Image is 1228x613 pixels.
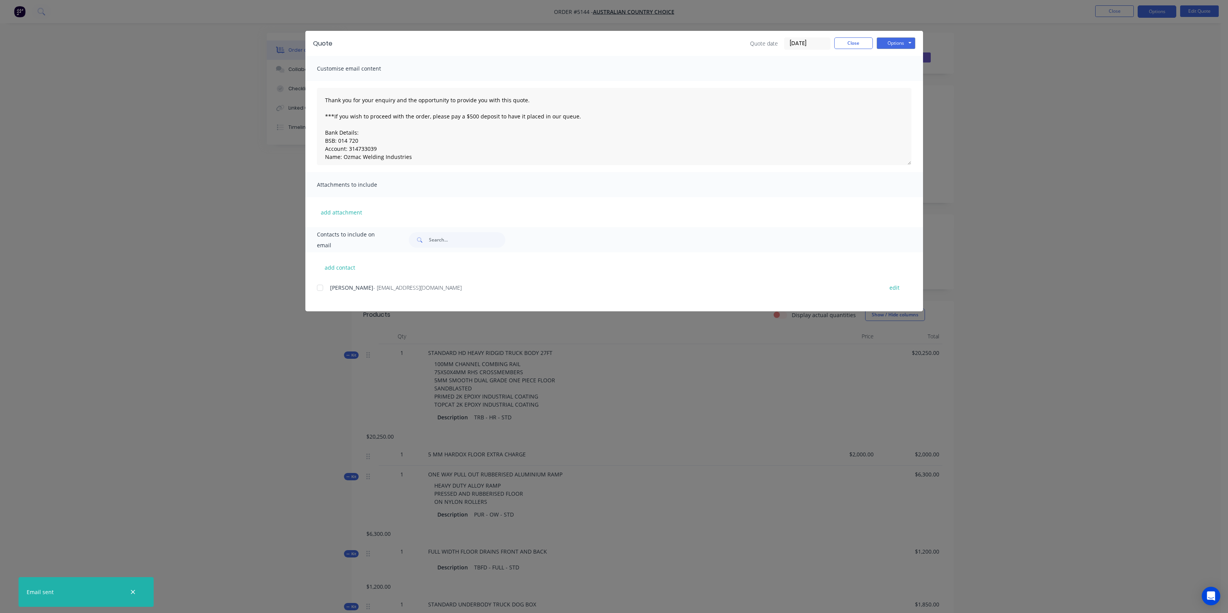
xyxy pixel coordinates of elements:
input: Search... [429,232,505,248]
div: Open Intercom Messenger [1202,587,1220,605]
button: edit [885,282,904,293]
button: add attachment [317,206,366,218]
span: Customise email content [317,63,402,74]
button: Close [834,37,873,49]
span: [PERSON_NAME] [330,284,373,291]
button: add contact [317,262,363,273]
span: Contacts to include on email [317,229,390,251]
span: Attachments to include [317,179,402,190]
textarea: Thank you for your enquiry and the opportunity to provide you with this quote. ***If you wish to ... [317,88,911,165]
span: Quote date [750,39,778,47]
button: Options [877,37,915,49]
div: Quote [313,39,332,48]
span: - [EMAIL_ADDRESS][DOMAIN_NAME] [373,284,462,291]
div: Email sent [27,588,54,596]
